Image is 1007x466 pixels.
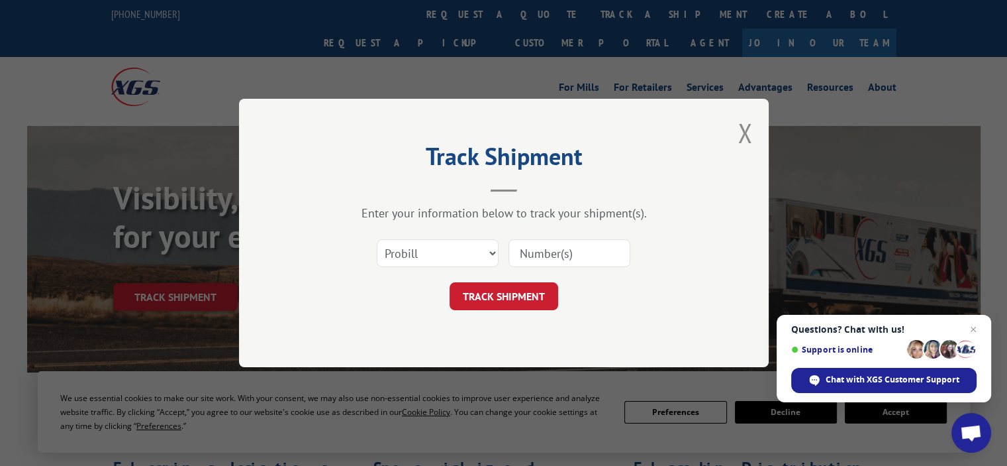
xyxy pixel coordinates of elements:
[791,345,902,355] span: Support is online
[305,205,702,221] div: Enter your information below to track your shipment(s).
[965,321,981,337] span: Close chat
[508,239,630,267] input: Number(s)
[826,374,959,386] span: Chat with XGS Customer Support
[951,413,991,453] div: Open chat
[791,324,977,335] span: Questions? Chat with us!
[450,282,558,310] button: TRACK SHIPMENT
[738,115,752,150] button: Close modal
[305,147,702,172] h2: Track Shipment
[791,368,977,393] div: Chat with XGS Customer Support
